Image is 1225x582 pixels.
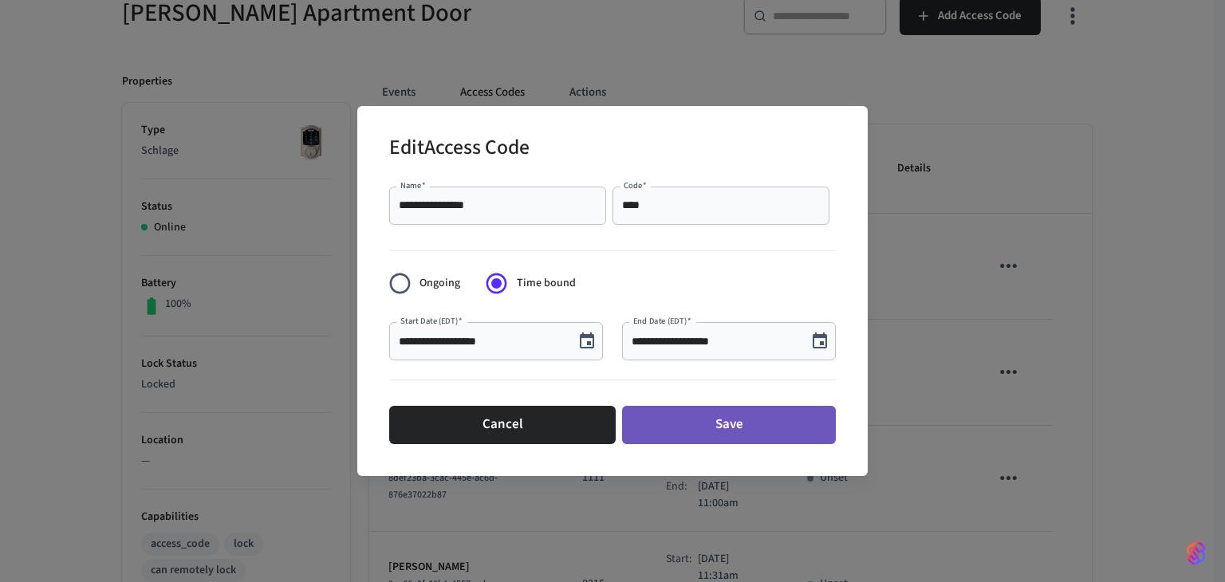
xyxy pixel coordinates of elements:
span: Ongoing [419,275,460,292]
label: Start Date (EDT) [400,315,462,327]
button: Choose date, selected date is Sep 15, 2025 [571,325,603,357]
label: Name [400,179,426,191]
label: End Date (EDT) [633,315,691,327]
label: Code [624,179,647,191]
img: SeamLogoGradient.69752ec5.svg [1187,541,1206,566]
span: Time bound [517,275,576,292]
button: Cancel [389,406,616,444]
h2: Edit Access Code [389,125,530,174]
button: Choose date, selected date is Sep 17, 2025 [804,325,836,357]
button: Save [622,406,836,444]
